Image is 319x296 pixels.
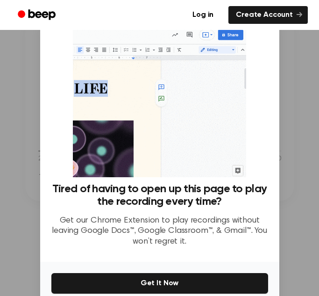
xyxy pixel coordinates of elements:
img: Beep extension in action [73,26,246,177]
button: Get It Now [51,273,268,294]
a: Create Account [228,6,308,24]
h3: Tired of having to open up this page to play the recording every time? [51,183,268,208]
a: Log in [183,4,223,26]
a: Beep [11,6,64,24]
p: Get our Chrome Extension to play recordings without leaving Google Docs™, Google Classroom™, & Gm... [51,216,268,247]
